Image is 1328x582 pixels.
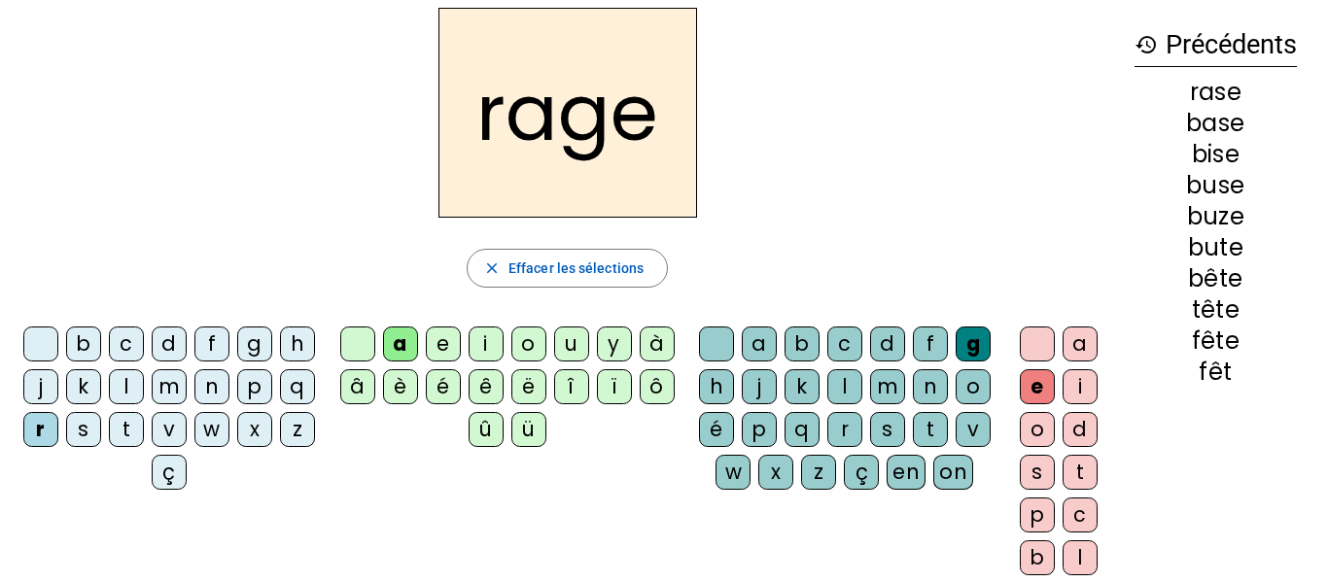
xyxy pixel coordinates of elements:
[1135,23,1297,67] h3: Précédents
[109,326,144,361] div: c
[699,412,734,447] div: é
[597,326,632,361] div: y
[340,369,375,404] div: â
[1020,412,1055,447] div: o
[280,326,315,361] div: h
[1020,540,1055,575] div: b
[1020,369,1055,404] div: e
[785,369,820,404] div: k
[742,326,777,361] div: a
[887,455,926,490] div: en
[1135,205,1297,228] div: buze
[597,369,632,404] div: ï
[956,326,991,361] div: g
[426,326,461,361] div: e
[827,369,862,404] div: l
[511,369,546,404] div: ë
[870,412,905,447] div: s
[469,369,504,404] div: ê
[469,412,504,447] div: û
[640,369,675,404] div: ô
[742,412,777,447] div: p
[1063,455,1098,490] div: t
[554,326,589,361] div: u
[152,326,187,361] div: d
[280,412,315,447] div: z
[785,412,820,447] div: q
[956,369,991,404] div: o
[426,369,461,404] div: é
[66,326,101,361] div: b
[913,369,948,404] div: n
[1135,143,1297,166] div: bise
[640,326,675,361] div: à
[844,455,879,490] div: ç
[1135,33,1158,56] mat-icon: history
[742,369,777,404] div: j
[383,369,418,404] div: è
[109,369,144,404] div: l
[152,455,187,490] div: ç
[280,369,315,404] div: q
[23,412,58,447] div: r
[66,412,101,447] div: s
[1135,236,1297,259] div: bute
[1135,298,1297,322] div: tête
[152,412,187,447] div: v
[1135,112,1297,135] div: base
[1135,174,1297,197] div: buse
[469,326,504,361] div: i
[1020,497,1055,532] div: p
[1135,81,1297,104] div: rase
[194,326,229,361] div: f
[827,326,862,361] div: c
[23,369,58,404] div: j
[1020,455,1055,490] div: s
[109,412,144,447] div: t
[785,326,820,361] div: b
[511,412,546,447] div: ü
[801,455,836,490] div: z
[1135,329,1297,353] div: fête
[1063,412,1098,447] div: d
[438,8,697,218] h2: rage
[870,326,905,361] div: d
[913,326,948,361] div: f
[152,369,187,404] div: m
[237,412,272,447] div: x
[870,369,905,404] div: m
[237,326,272,361] div: g
[508,257,644,280] span: Effacer les sélections
[827,412,862,447] div: r
[383,326,418,361] div: a
[716,455,751,490] div: w
[467,249,668,288] button: Effacer les sélections
[933,455,973,490] div: on
[511,326,546,361] div: o
[758,455,793,490] div: x
[237,369,272,404] div: p
[1063,497,1098,532] div: c
[194,412,229,447] div: w
[66,369,101,404] div: k
[1063,369,1098,404] div: i
[1063,326,1098,361] div: a
[913,412,948,447] div: t
[1135,267,1297,291] div: bête
[1135,360,1297,384] div: fêt
[483,259,501,277] mat-icon: close
[1063,540,1098,575] div: l
[699,369,734,404] div: h
[956,412,991,447] div: v
[554,369,589,404] div: î
[194,369,229,404] div: n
